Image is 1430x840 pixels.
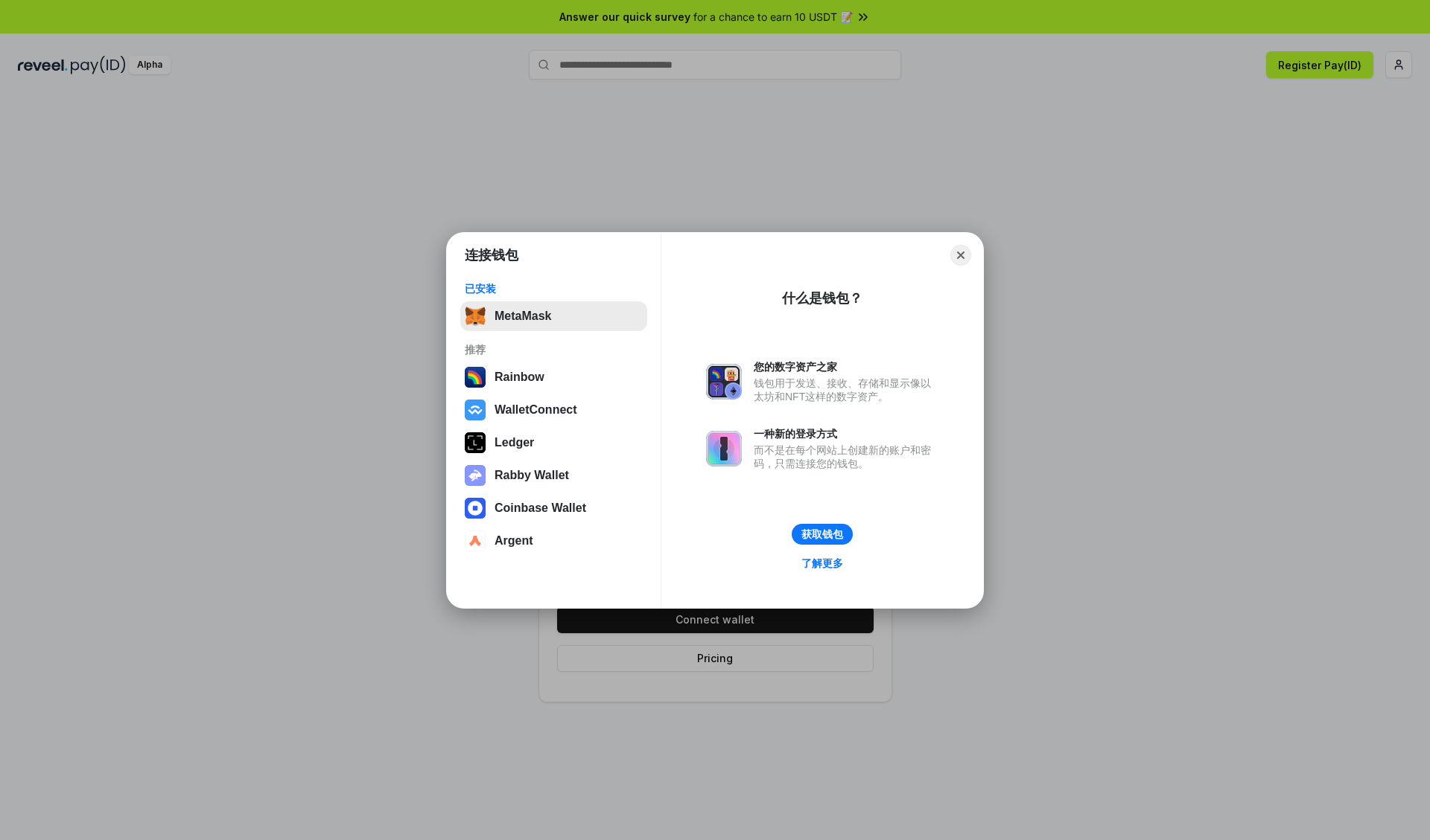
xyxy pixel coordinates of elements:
[465,367,486,388] img: svg+xml,%3Csvg%20width%3D%22120%22%20height%3D%22120%22%20viewBox%3D%220%200%20120%20120%22%20fil...
[754,427,938,440] div: 一种新的登录方式
[460,428,647,458] button: Ledger
[495,469,569,482] div: Rabby Wallet
[754,360,938,373] div: 您的数字资产之家
[706,364,742,400] img: svg+xml,%3Csvg%20xmlns%3D%22http%3A%2F%2Fwww.w3.org%2F2000%2Fsvg%22%20fill%3D%22none%22%20viewBox...
[950,245,971,266] button: Close
[460,395,647,425] button: WalletConnect
[495,403,577,417] div: WalletConnect
[465,400,486,420] img: svg+xml,%3Csvg%20width%3D%2228%22%20height%3D%2228%22%20viewBox%3D%220%200%2028%2028%22%20fill%3D...
[460,526,647,556] button: Argent
[465,306,486,327] img: svg+xml,%3Csvg%20fill%3D%22none%22%20height%3D%2233%22%20viewBox%3D%220%200%2035%2033%22%20width%...
[495,310,551,323] div: MetaMask
[706,431,742,467] img: svg+xml,%3Csvg%20xmlns%3D%22http%3A%2F%2Fwww.w3.org%2F2000%2Fsvg%22%20fill%3D%22none%22%20viewBox...
[792,554,852,573] a: 了解更多
[460,301,647,331] button: MetaMask
[460,493,647,523] button: Coinbase Wallet
[465,432,486,453] img: svg+xml,%3Csvg%20xmlns%3D%22http%3A%2F%2Fwww.w3.org%2F2000%2Fsvg%22%20width%3D%2228%22%20height%3...
[754,443,938,470] div: 而不是在每个网站上创建新的账户和密码，只需连接您的钱包。
[495,534,533,548] div: Argent
[465,498,486,519] img: svg+xml,%3Csvg%20width%3D%2228%22%20height%3D%2228%22%20viewBox%3D%220%200%2028%2028%22%20fill%3D...
[792,524,853,545] button: 获取钱包
[465,343,643,356] div: 推荐
[465,282,643,295] div: 已安装
[782,289,862,307] div: 什么是钱包？
[495,501,586,515] div: Coinbase Wallet
[754,376,938,403] div: 钱包用于发送、接收、存储和显示像以太坊和NFT这样的数字资产。
[465,465,486,486] img: svg+xml,%3Csvg%20xmlns%3D%22http%3A%2F%2Fwww.w3.org%2F2000%2Fsvg%22%20fill%3D%22none%22%20viewBox...
[460,461,647,490] button: Rabby Wallet
[465,246,518,264] h1: 连接钱包
[495,436,534,449] div: Ledger
[495,371,544,384] div: Rainbow
[801,557,843,570] div: 了解更多
[801,528,843,541] div: 获取钱包
[460,362,647,392] button: Rainbow
[465,530,486,551] img: svg+xml,%3Csvg%20width%3D%2228%22%20height%3D%2228%22%20viewBox%3D%220%200%2028%2028%22%20fill%3D...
